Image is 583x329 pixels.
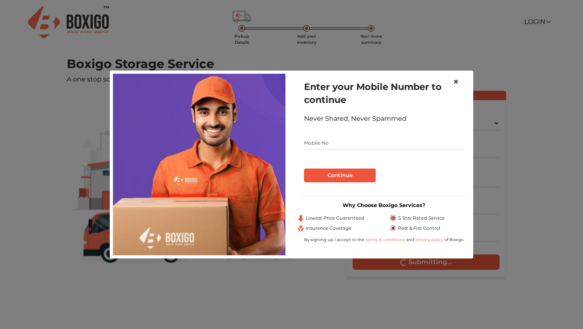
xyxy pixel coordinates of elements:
[306,215,364,222] span: Lowest Price Guaranteed
[447,70,465,93] button: Close
[414,237,445,242] a: privacy policy
[304,137,464,150] input: Mobile No
[398,215,445,222] span: 5 Star Rated Service
[304,114,464,124] div: Never Shared, Never Spammed
[298,237,470,243] div: By signing up I accept to the and of Boxigo
[113,74,285,255] img: storage-img
[298,202,470,208] h3: Why Choose Boxigo Services?
[304,80,464,106] h1: Enter your Mobile Number to continue
[398,225,440,232] span: Pest & Fire Control
[304,169,376,182] button: Continue
[306,225,351,232] span: Insurance Coverage
[453,76,459,88] span: ×
[366,237,406,242] a: terms & conditions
